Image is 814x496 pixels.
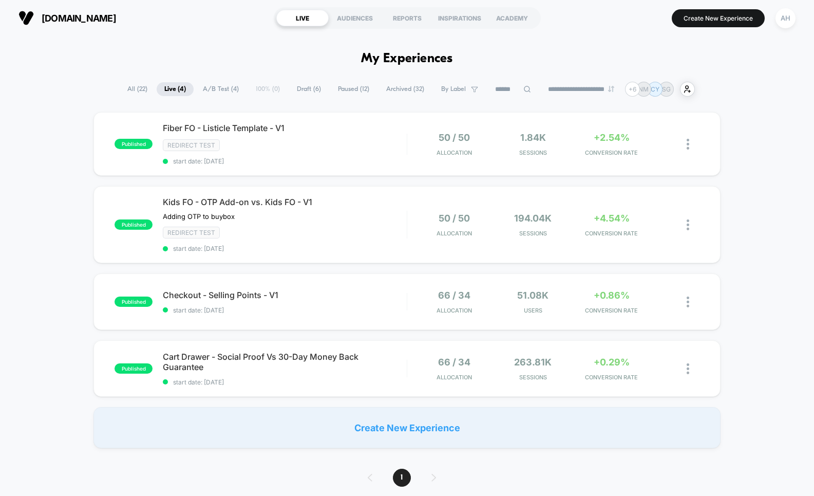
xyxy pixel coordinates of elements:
span: 50 / 50 [439,132,470,143]
span: All ( 22 ) [120,82,155,96]
span: published [115,139,153,149]
img: close [687,363,689,374]
div: AH [775,8,796,28]
span: published [115,363,153,374]
span: 194.04k [514,213,552,224]
div: Create New Experience [93,407,720,448]
h1: My Experiences [361,51,453,66]
span: CONVERSION RATE [575,230,648,237]
span: Allocation [437,307,472,314]
span: Checkout - Selling Points - V1 [163,290,406,300]
span: Redirect Test [163,139,220,151]
span: A/B Test ( 4 ) [195,82,247,96]
div: INSPIRATIONS [433,10,486,26]
span: CONVERSION RATE [575,149,648,156]
span: Allocation [437,230,472,237]
div: LIVE [276,10,329,26]
p: CY [651,85,659,93]
span: [DOMAIN_NAME] [42,13,116,24]
span: CONVERSION RATE [575,374,648,381]
img: Visually logo [18,10,34,26]
span: +0.86% [594,290,630,301]
span: published [115,297,153,307]
span: Kids FO - OTP Add-on vs. Kids FO - V1 [163,197,406,207]
img: close [687,297,689,307]
span: start date: [DATE] [163,306,406,314]
span: published [115,219,153,230]
span: Paused ( 12 ) [330,82,377,96]
span: start date: [DATE] [163,245,406,252]
span: By Label [441,85,466,93]
button: Create New Experience [672,9,765,27]
span: Sessions [496,149,570,156]
p: NM [638,85,649,93]
span: start date: [DATE] [163,378,406,386]
span: 263.81k [514,357,552,368]
button: AH [772,8,799,29]
span: Live ( 4 ) [157,82,194,96]
span: Redirect Test [163,227,220,238]
div: AUDIENCES [329,10,381,26]
span: Allocation [437,149,472,156]
span: Users [496,307,570,314]
span: +0.29% [594,357,630,368]
span: Sessions [496,230,570,237]
img: close [687,139,689,150]
span: Adding OTP to buybox [163,212,235,221]
span: 66 / 34 [438,290,470,301]
span: +4.54% [594,213,630,224]
span: 1 [393,469,411,487]
span: Sessions [496,374,570,381]
button: [DOMAIN_NAME] [15,10,119,26]
span: CONVERSION RATE [575,307,648,314]
span: start date: [DATE] [163,157,406,165]
span: Draft ( 6 ) [289,82,329,96]
div: ACADEMY [486,10,538,26]
span: Cart Drawer - Social Proof Vs 30-Day Money Back Guarantee [163,352,406,372]
span: Fiber FO - Listicle Template - V1 [163,123,406,133]
span: +2.54% [594,132,630,143]
span: 1.84k [520,132,546,143]
span: 50 / 50 [439,213,470,224]
span: 51.08k [517,290,548,301]
div: REPORTS [381,10,433,26]
p: SG [662,85,671,93]
span: 66 / 34 [438,357,470,368]
div: + 6 [625,82,640,97]
img: close [687,219,689,230]
span: Allocation [437,374,472,381]
span: Archived ( 32 ) [378,82,432,96]
img: end [608,86,614,92]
